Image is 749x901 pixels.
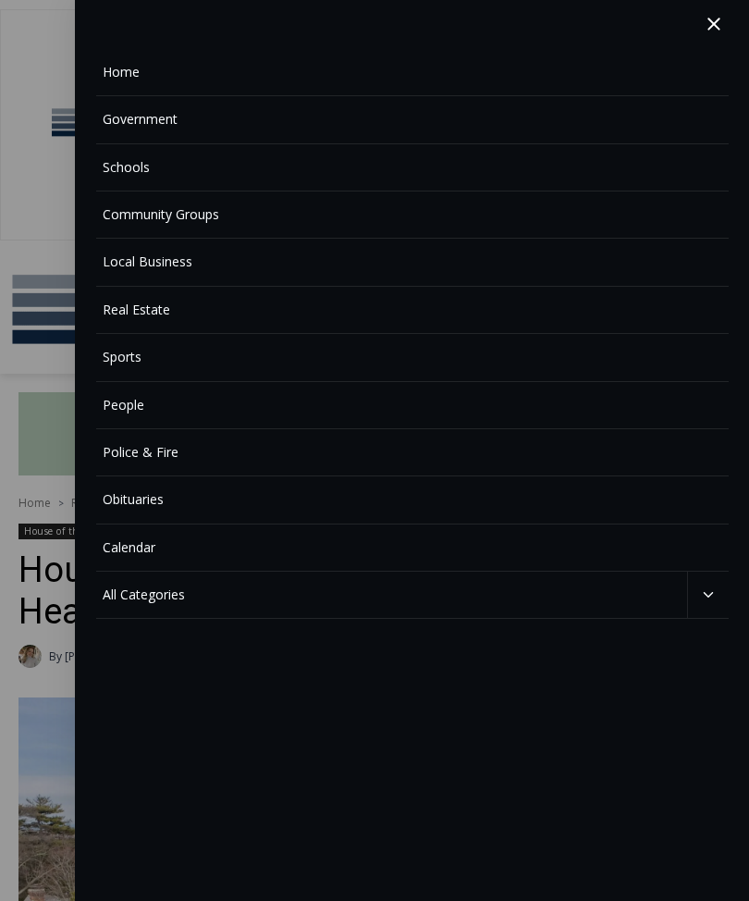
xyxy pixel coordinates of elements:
[96,382,729,429] a: People
[96,191,729,239] a: Community Groups
[96,49,729,96] a: Home
[1,186,186,230] a: Open Tues. - Sun. [PHONE_NUMBER]
[96,144,729,191] a: Schools
[96,334,729,381] a: Sports
[96,429,729,476] a: Police & Fire
[96,96,729,143] a: Government
[96,287,729,334] a: Real Estate
[96,525,729,572] a: Calendar
[96,239,729,286] a: Local Business
[190,116,272,221] div: "Chef [PERSON_NAME] omakase menu is nirvana for lovers of great Japanese food."
[96,49,729,620] nav: Primary Mobile Navigation
[6,191,181,261] span: Open Tues. - Sun. [PHONE_NUMBER]
[96,572,688,618] a: All Categories
[96,476,729,524] a: Obituaries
